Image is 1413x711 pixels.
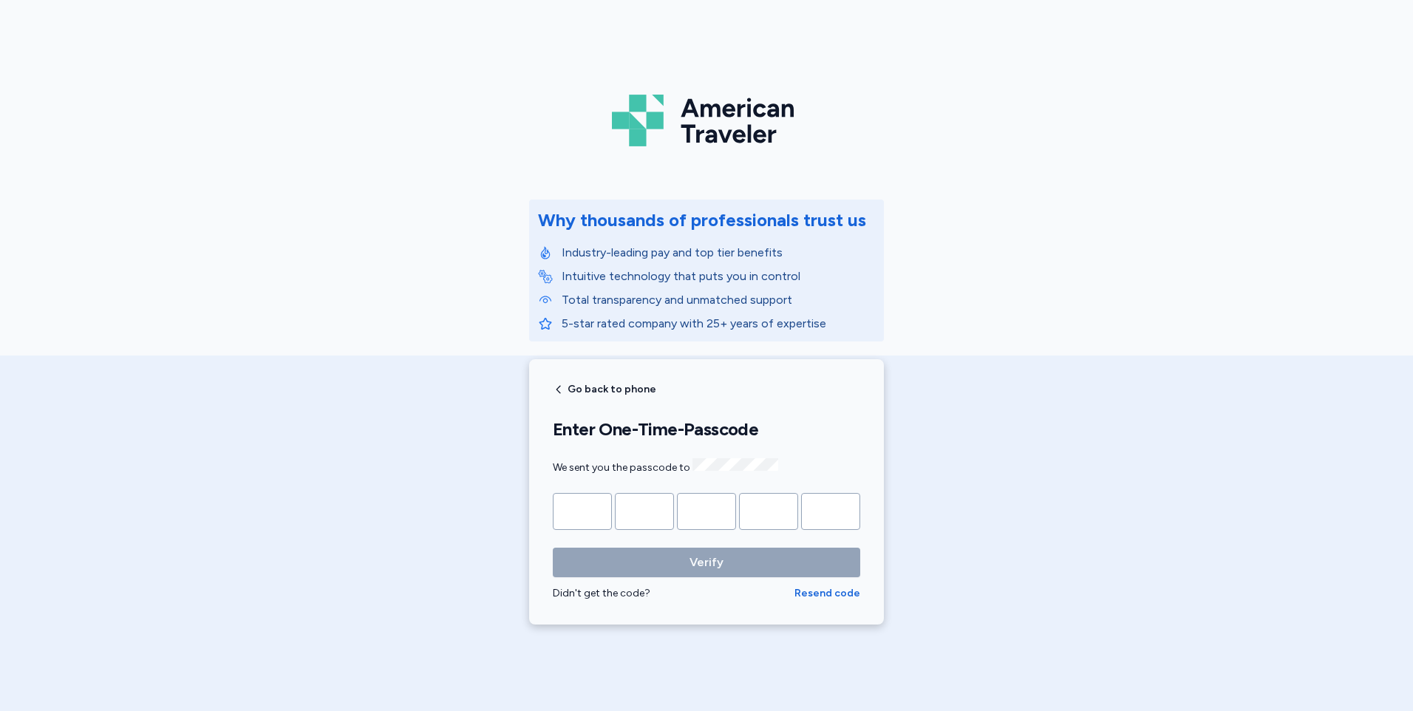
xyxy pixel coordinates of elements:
button: Go back to phone [553,384,656,395]
input: Please enter OTP character 2 [615,493,674,530]
div: Didn't get the code? [553,586,794,601]
p: Total transparency and unmatched support [562,291,875,309]
input: Please enter OTP character 1 [553,493,612,530]
input: Please enter OTP character 4 [739,493,798,530]
input: Please enter OTP character 5 [801,493,860,530]
p: 5-star rated company with 25+ years of expertise [562,315,875,333]
p: Intuitive technology that puts you in control [562,268,875,285]
img: Logo [612,89,801,152]
button: Verify [553,548,860,577]
p: Industry-leading pay and top tier benefits [562,244,875,262]
div: Why thousands of professionals trust us [538,208,866,232]
input: Please enter OTP character 3 [677,493,736,530]
span: We sent you the passcode to [553,461,778,474]
span: Go back to phone [568,384,656,395]
h1: Enter One-Time-Passcode [553,418,860,440]
button: Resend code [794,586,860,601]
span: Verify [690,554,723,571]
